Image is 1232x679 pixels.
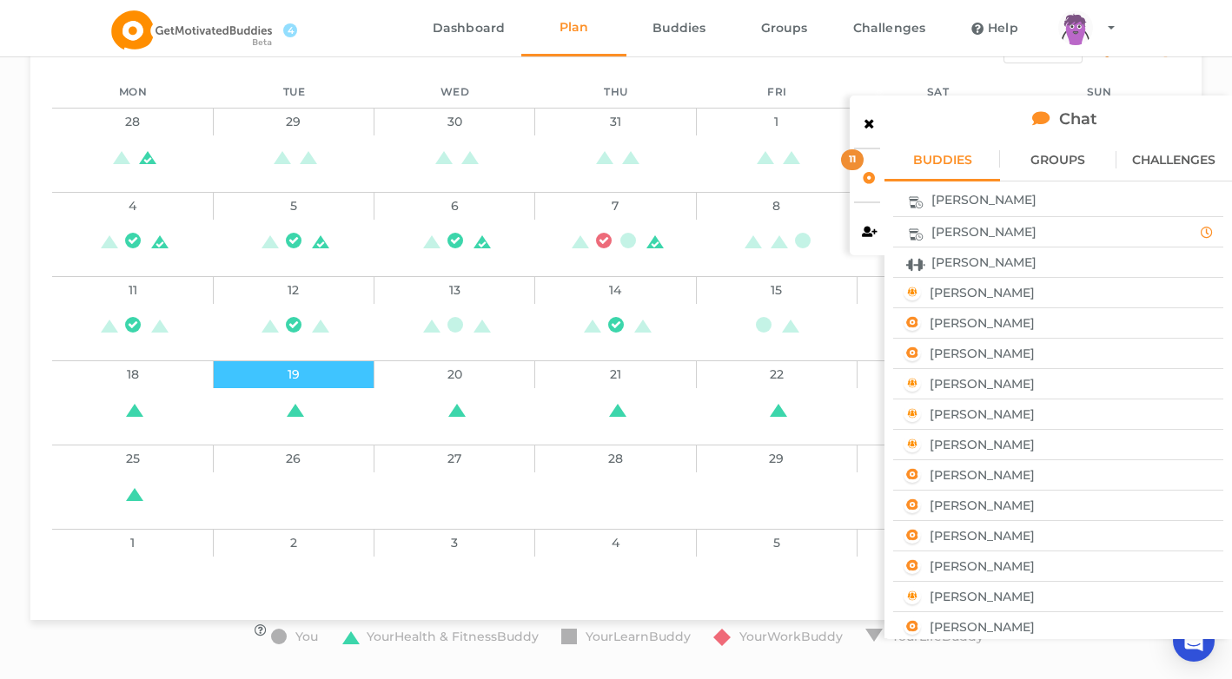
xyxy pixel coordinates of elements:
[52,276,213,304] div: 11
[697,276,858,304] div: 15
[858,360,1018,388] div: 23
[930,377,1035,391] span: [PERSON_NAME]
[374,360,535,388] div: 20
[586,624,691,651] span: Your Learn Buddy
[858,276,1018,304] div: 16
[283,23,297,37] span: 4
[1018,76,1179,108] div: Sun
[697,108,858,135] div: 1
[535,529,696,557] div: 4
[930,559,1035,573] span: [PERSON_NAME]
[52,529,213,557] div: 1
[904,283,921,300] img: https://gmb-backend.s3.amazonaws.com/group_icons/Other_X3mEdSG.png?AWSAccessKeyId=AKIAIRIK6TGFJZZ...
[739,624,843,651] span: Your Work Buddy
[697,529,858,557] div: 5
[930,498,1035,512] span: [PERSON_NAME]
[374,192,535,220] div: 6
[930,438,1035,452] span: [PERSON_NAME]
[535,76,696,108] div: Thu
[930,407,1035,421] span: [PERSON_NAME]
[697,360,858,388] div: 22
[214,445,374,472] div: 26
[904,526,921,544] img: https://gmb-backend.s3.amazonaws.com/group_icons/getmotivatedbuddies_logo_iNsUIMh.png?AWSAccessKe...
[904,313,921,331] img: https://gmb-backend.s3.amazonaws.com/group_icons/getmotivatedbuddies_logo_iNsUIMh.png?AWSAccessKe...
[904,587,921,604] img: https://gmb-backend.s3.amazonaws.com/group_icons/Other_X3mEdSG.png?AWSAccessKeyId=AKIAIRIK6TGFJZZ...
[214,360,374,388] div: 19
[52,445,213,472] div: 25
[214,529,374,557] div: 2
[1132,154,1215,166] span: CHALLENGES
[904,496,921,513] img: https://gmb-backend.s3.amazonaws.com/group_icons/getmotivatedbuddies_logo_iNsUIMh.png?AWSAccessKe...
[535,445,696,472] div: 28
[858,529,1018,557] div: 6
[904,344,921,361] img: https://gmb-backend.s3.amazonaws.com/group_icons/getmotivatedbuddies_logo_iNsUIMh.png?AWSAccessKe...
[697,192,858,220] div: 8
[697,76,858,108] div: Fri
[931,255,1037,269] span: [PERSON_NAME]
[930,529,1035,543] span: [PERSON_NAME]
[52,76,213,108] div: Mon
[374,529,535,557] div: 3
[904,435,921,452] img: https://gmb-backend.s3.amazonaws.com/group_icons/Other_X3mEdSG.png?AWSAccessKeyId=AKIAIRIK6TGFJZZ...
[1030,154,1085,166] span: GROUPS
[214,108,374,135] div: 29
[898,109,1232,129] h2: Chat
[904,405,921,422] img: https://gmb-backend.s3.amazonaws.com/group_icons/Other_X3mEdSG.png?AWSAccessKeyId=AKIAIRIK6TGFJZZ...
[930,590,1035,603] span: [PERSON_NAME]
[535,108,696,135] div: 31
[214,76,374,108] div: Tue
[931,225,1037,239] span: [PERSON_NAME]
[930,346,1035,360] span: [PERSON_NAME]
[904,374,921,392] img: https://gmb-backend.s3.amazonaws.com/group_icons/Other_X3mEdSG.png?AWSAccessKeyId=AKIAIRIK6TGFJZZ...
[52,108,213,135] div: 28
[214,276,374,304] div: 12
[858,445,1018,472] div: 30
[214,192,374,220] div: 5
[374,276,535,304] div: 13
[697,445,858,472] div: 29
[930,468,1035,482] span: [PERSON_NAME]
[1173,620,1215,662] div: Open Intercom Messenger
[52,360,213,388] div: 18
[930,316,1035,330] span: [PERSON_NAME]
[904,557,921,574] img: https://gmb-backend.s3.amazonaws.com/group_icons/getmotivatedbuddies_logo_iNsUIMh.png?AWSAccessKe...
[52,192,213,220] div: 4
[930,286,1035,300] span: [PERSON_NAME]
[295,624,318,651] span: You
[535,360,696,388] div: 21
[367,624,539,651] span: Your Health & Fitness Buddy
[913,154,972,166] span: BUDDIES
[374,76,535,108] div: Wed
[904,465,921,483] img: https://gmb-backend.s3.amazonaws.com/group_icons/getmotivatedbuddies_logo_iNsUIMh.png?AWSAccessKe...
[535,192,696,220] div: 7
[858,76,1018,108] div: Sat
[535,276,696,304] div: 14
[374,108,535,135] div: 30
[904,617,921,635] img: https://gmb-backend.s3.amazonaws.com/group_icons/getmotivatedbuddies_logo_iNsUIMh.png?AWSAccessKe...
[841,149,864,170] div: 11
[374,445,535,472] div: 27
[930,620,1035,634] span: [PERSON_NAME]
[931,193,1037,207] span: [PERSON_NAME]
